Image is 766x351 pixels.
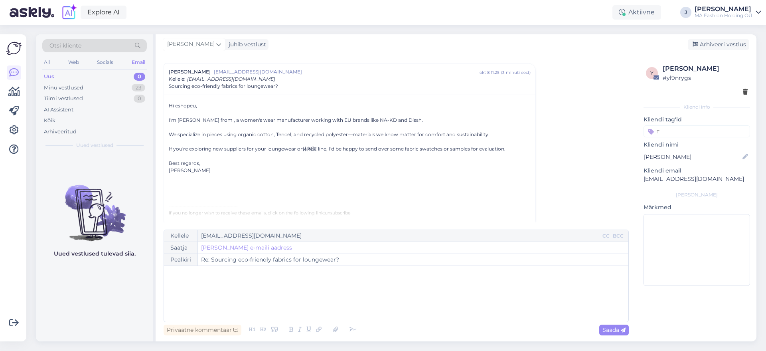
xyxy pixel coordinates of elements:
[81,6,126,19] a: Explore AI
[61,4,77,21] img: explore-ai
[169,102,531,181] p: Hi eshopeu, I'm [PERSON_NAME] from , a women's wear manufacturer working with EU brands like NA-K...
[501,69,531,75] div: ( 3 minuti eest )
[695,6,752,12] div: [PERSON_NAME]
[42,57,51,67] div: All
[54,250,136,258] p: Uued vestlused tulevad siia.
[169,203,325,216] font: ....................................................................................... If you no...
[169,68,211,75] span: [PERSON_NAME]
[44,73,54,81] div: Uus
[169,76,186,82] span: Kellele :
[695,12,752,19] div: MA Fashion Holding OÜ
[164,325,241,335] div: Privaatne kommentaar
[325,210,351,216] a: unsubscribe
[95,57,115,67] div: Socials
[644,125,750,137] input: Lisa tag
[663,64,748,73] div: [PERSON_NAME]
[644,191,750,198] div: [PERSON_NAME]
[167,40,215,49] span: [PERSON_NAME]
[134,73,145,81] div: 0
[644,103,750,111] div: Kliendi info
[644,167,750,175] p: Kliendi email
[198,230,601,242] input: Recepient...
[612,5,661,20] div: Aktiivne
[164,230,198,242] div: Kellele
[67,57,81,67] div: Web
[44,106,73,114] div: AI Assistent
[695,6,761,19] a: [PERSON_NAME]MA Fashion Holding OÜ
[44,84,83,92] div: Minu vestlused
[44,128,77,136] div: Arhiveeritud
[480,69,499,75] div: okt 8 11:25
[198,254,628,266] input: Write subject here...
[225,40,266,49] div: juhib vestlust
[169,83,278,90] span: Sourcing eco-friendly fabrics for loungewear?
[132,84,145,92] div: 23
[611,232,625,240] div: BCC
[164,254,198,266] div: Pealkiri
[49,42,81,50] span: Otsi kliente
[644,153,741,161] input: Lisa nimi
[76,142,113,149] span: Uued vestlused
[134,95,145,103] div: 0
[44,95,83,103] div: Tiimi vestlused
[644,175,750,183] p: [EMAIL_ADDRESS][DOMAIN_NAME]
[680,7,691,18] div: J
[601,232,611,240] div: CC
[164,242,198,254] div: Saatja
[602,326,626,333] span: Saada
[650,70,653,76] span: y
[644,141,750,149] p: Kliendi nimi
[663,73,748,82] div: # yl9nrygs
[36,171,153,242] img: No chats
[130,57,147,67] div: Email
[644,203,750,212] p: Märkmed
[187,76,275,82] span: [EMAIL_ADDRESS][DOMAIN_NAME]
[201,244,292,252] a: [PERSON_NAME] e-maili aadress
[44,117,55,125] div: Kõik
[688,39,749,50] div: Arhiveeri vestlus
[6,41,22,56] img: Askly Logo
[214,68,480,75] span: [EMAIL_ADDRESS][DOMAIN_NAME]
[644,115,750,124] p: Kliendi tag'id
